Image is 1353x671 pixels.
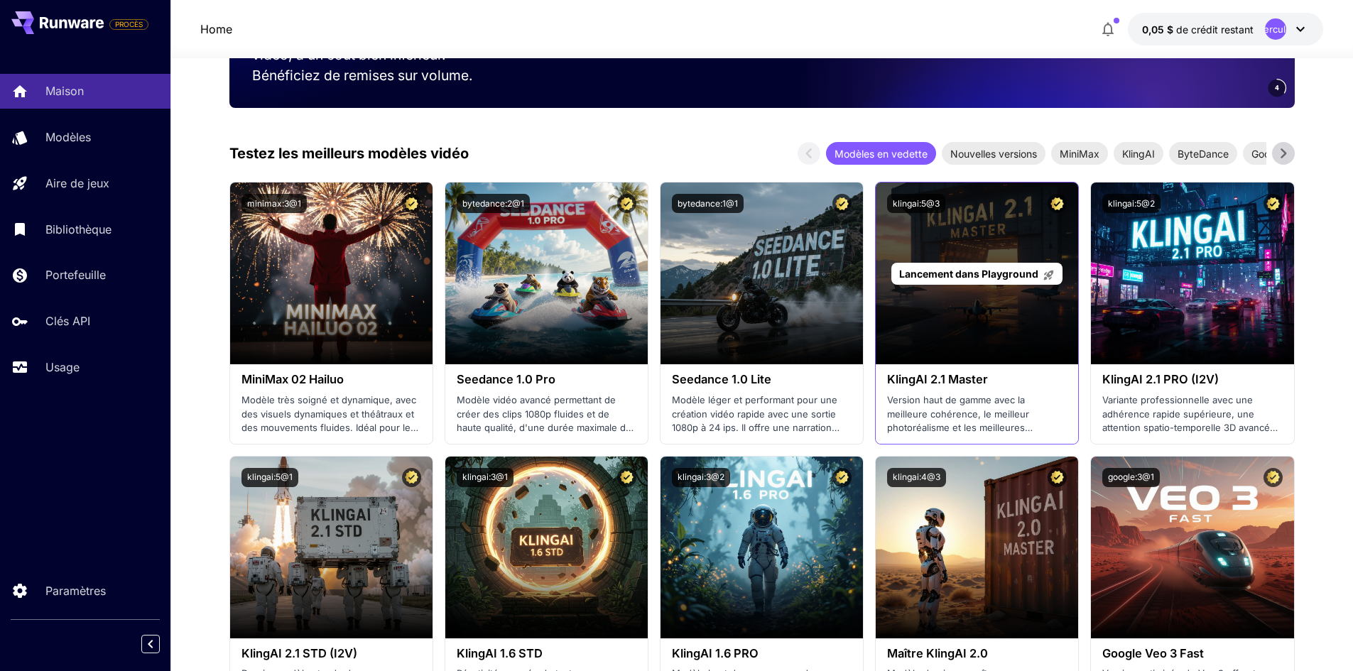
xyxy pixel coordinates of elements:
[241,468,298,487] button: klingai:5@1
[1264,194,1283,213] button: Modèle certifié – Vérifié pour de meilleures performances et comprend une licence commerciale.
[1091,457,1293,638] img: alt
[887,394,1063,475] font: Version haut de gamme avec la meilleure cohérence, le meilleur photoréalisme et les meilleures ca...
[241,394,418,461] font: Modèle très soigné et dynamique, avec des visuels dynamiques et théâtraux et des mouvements fluid...
[229,145,469,162] font: Testez les meilleurs modèles vidéo
[241,372,344,386] font: MiniMax 02 Hailuo
[200,21,232,38] nav: fil d'Ariane
[241,194,307,213] button: minimax:3@1
[152,631,170,657] div: Réduire la barre latérale
[672,194,744,213] button: bytedance:1@1
[832,194,852,213] button: Modèle certifié – Vérifié pour de meilleures performances et comprend une licence commerciale.
[887,646,988,660] font: Maître KlingAI 2.0
[200,21,232,38] a: Home
[1275,82,1279,93] span: 4
[893,198,940,209] font: klingai:5@3
[1102,194,1161,213] button: klingai:5@2
[1169,142,1237,165] div: ByteDance
[678,471,724,482] font: klingai:3@2
[1048,468,1067,487] button: Modèle certifié – Vérifié pour de meilleures performances et comprend une licence commerciale.
[826,142,936,165] div: Modèles en vedette
[876,457,1078,638] img: alt
[247,198,301,209] font: minimax:3@1
[1108,471,1154,482] font: google:3@1
[1243,142,1313,165] div: Google Veo
[457,394,636,489] font: Modèle vidéo avancé permettant de créer des clips 1080p fluides et de haute qualité, d'une durée ...
[247,471,293,482] font: klingai:5@1
[402,194,421,213] button: Modèle certifié – Vérifié pour de meilleures performances et comprend une licence commerciale.
[457,468,514,487] button: klingai:3@1
[950,148,1037,160] font: Nouvelles versions
[445,457,648,638] img: alt
[899,268,1038,280] font: Lancement dans Playground
[1102,394,1280,447] font: Variante professionnelle avec une adhérence rapide supérieure, une attention spatio-temporelle 3D...
[45,84,84,98] font: Maison
[1142,22,1254,37] div: 0,05 $
[617,194,636,213] button: Modèle certifié – Vérifié pour de meilleures performances et comprend une licence commerciale.
[445,182,648,364] img: alt
[1102,646,1204,660] font: Google Veo 3 Fast
[109,16,148,33] span: Ajoutez votre carte de paiement pour activer toutes les fonctionnalités de la plateforme.
[1108,198,1155,209] font: klingai:5@2
[1102,468,1160,487] button: google:3@1
[462,471,508,482] font: klingai:3@1
[672,394,839,461] font: Modèle léger et performant pour une création vidéo rapide avec une sortie 1080p à 24 ips. Il offr...
[887,194,945,213] button: klingai:5@3
[893,471,940,482] font: klingai:4@3
[115,20,143,28] font: PROCÈS
[661,457,863,638] img: alt
[241,646,357,660] font: KlingAI 2.1 STD (I2V)
[1091,182,1293,364] img: alt
[1122,148,1155,160] font: KlingAI
[457,646,543,660] font: KlingAI 1.6 STD
[672,372,771,386] font: Seedance 1.0 Lite
[1060,148,1099,160] font: MiniMax
[887,372,988,386] font: KlingAI 2.1 Master
[45,268,106,282] font: Portefeuille
[1264,468,1283,487] button: Modèle certifié – Vérifié pour de meilleures performances et comprend une licence commerciale.
[45,360,80,374] font: Usage
[45,176,109,190] font: Aire de jeux
[141,635,160,653] button: Réduire la barre latérale
[1176,23,1254,36] font: de crédit restant
[457,194,530,213] button: bytedance:2@1
[661,182,863,364] img: alt
[1142,23,1173,36] font: 0,05 $
[942,142,1045,165] div: Nouvelles versions
[252,67,473,84] font: Bénéficiez de remises sur volume.
[230,182,433,364] img: alt
[891,263,1063,285] a: Lancement dans Playground
[672,646,759,660] font: KlingAI 1.6 PRO
[678,198,738,209] font: bytedance:1@1
[252,26,454,63] font: Exécutez les meilleurs modèles vidéo, à un coût bien inférieur.
[1102,372,1219,386] font: KlingAI 2.1 PRO (I2V)
[45,130,91,144] font: Modèles
[1251,148,1305,160] font: Google Veo
[462,198,524,209] font: bytedance:2@1
[402,468,421,487] button: Modèle certifié – Vérifié pour de meilleures performances et comprend une licence commerciale.
[45,222,112,236] font: Bibliothèque
[1249,23,1302,35] font: tuberculose
[230,457,433,638] img: alt
[617,468,636,487] button: Modèle certifié – Vérifié pour de meilleures performances et comprend une licence commerciale.
[457,372,555,386] font: Seedance 1.0 Pro
[1051,142,1108,165] div: MiniMax
[1048,194,1067,213] button: Modèle certifié – Vérifié pour de meilleures performances et comprend une licence commerciale.
[672,468,730,487] button: klingai:3@2
[887,468,946,487] button: klingai:4@3
[835,148,928,160] font: Modèles en vedette
[1178,148,1229,160] font: ByteDance
[45,314,90,328] font: Clés API
[832,468,852,487] button: Modèle certifié – Vérifié pour de meilleures performances et comprend une licence commerciale.
[45,584,106,598] font: Paramètres
[1128,13,1323,45] button: 0,05 $tuberculose
[1114,142,1163,165] div: KlingAI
